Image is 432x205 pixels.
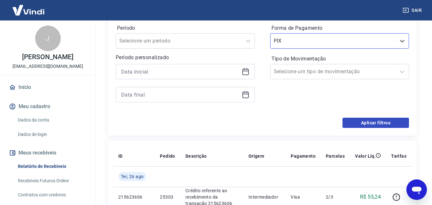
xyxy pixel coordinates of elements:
[406,179,427,200] iframe: Botão para abrir a janela de mensagens
[15,188,88,201] a: Contratos com credores
[326,153,345,159] p: Parcelas
[8,99,88,114] button: Meu cadastro
[12,63,83,70] p: [EMAIL_ADDRESS][DOMAIN_NAME]
[160,153,175,159] p: Pedido
[8,80,88,94] a: Início
[160,194,175,200] p: 25303
[15,114,88,127] a: Dados da conta
[342,118,409,128] button: Aplicar filtros
[8,0,49,20] img: Vindi
[15,128,88,141] a: Dados de login
[248,153,264,159] p: Origem
[401,4,424,16] button: Sair
[355,153,376,159] p: Valor Líq.
[22,54,73,60] p: [PERSON_NAME]
[185,153,207,159] p: Descrição
[360,193,381,201] p: R$ 55,24
[8,146,88,160] button: Meus recebíveis
[326,194,345,200] p: 2/3
[291,194,316,200] p: Visa
[271,24,408,32] label: Forma de Pagamento
[35,26,61,51] div: J
[117,24,254,32] label: Período
[15,160,88,173] a: Relatório de Recebíveis
[116,54,255,61] p: Período personalizado
[391,153,406,159] p: Tarifas
[118,194,150,200] p: 215623606
[248,194,281,200] p: Intermediador
[118,153,123,159] p: ID
[271,55,408,63] label: Tipo de Movimentação
[291,153,316,159] p: Pagamento
[121,173,144,180] span: Ter, 26 ago
[121,90,239,99] input: Data final
[121,67,239,76] input: Data inicial
[15,174,88,187] a: Recebíveis Futuros Online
